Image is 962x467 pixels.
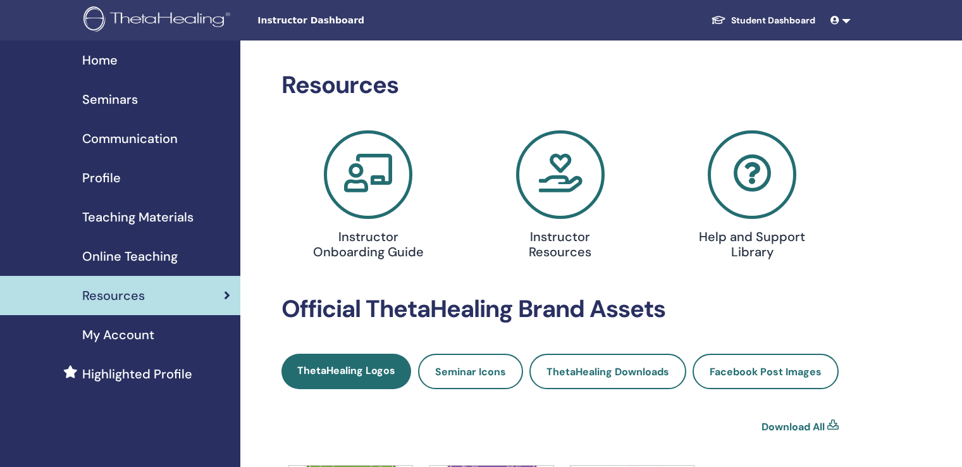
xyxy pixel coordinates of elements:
[297,364,395,377] span: ThetaHealing Logos
[82,51,118,70] span: Home
[281,295,839,324] h2: Official ThetaHealing Brand Assets
[82,247,178,266] span: Online Teaching
[693,354,839,389] a: Facebook Post Images
[82,208,194,227] span: Teaching Materials
[82,168,121,187] span: Profile
[529,354,686,389] a: ThetaHealing Downloads
[281,71,839,100] h2: Resources
[281,354,411,389] a: ThetaHealing Logos
[701,9,825,32] a: Student Dashboard
[418,354,523,389] a: Seminar Icons
[663,130,841,265] a: Help and Support Library
[710,365,822,378] span: Facebook Post Images
[82,325,154,344] span: My Account
[82,90,138,109] span: Seminars
[762,420,825,435] a: Download All
[82,129,178,148] span: Communication
[257,14,447,27] span: Instructor Dashboard
[83,6,235,35] img: logo.png
[280,130,457,265] a: Instructor Onboarding Guide
[472,130,649,265] a: Instructor Resources
[711,15,726,25] img: graduation-cap-white.svg
[690,229,814,259] h4: Help and Support Library
[306,229,430,259] h4: Instructor Onboarding Guide
[498,229,622,259] h4: Instructor Resources
[82,286,145,305] span: Resources
[82,364,192,383] span: Highlighted Profile
[546,365,669,378] span: ThetaHealing Downloads
[435,365,506,378] span: Seminar Icons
